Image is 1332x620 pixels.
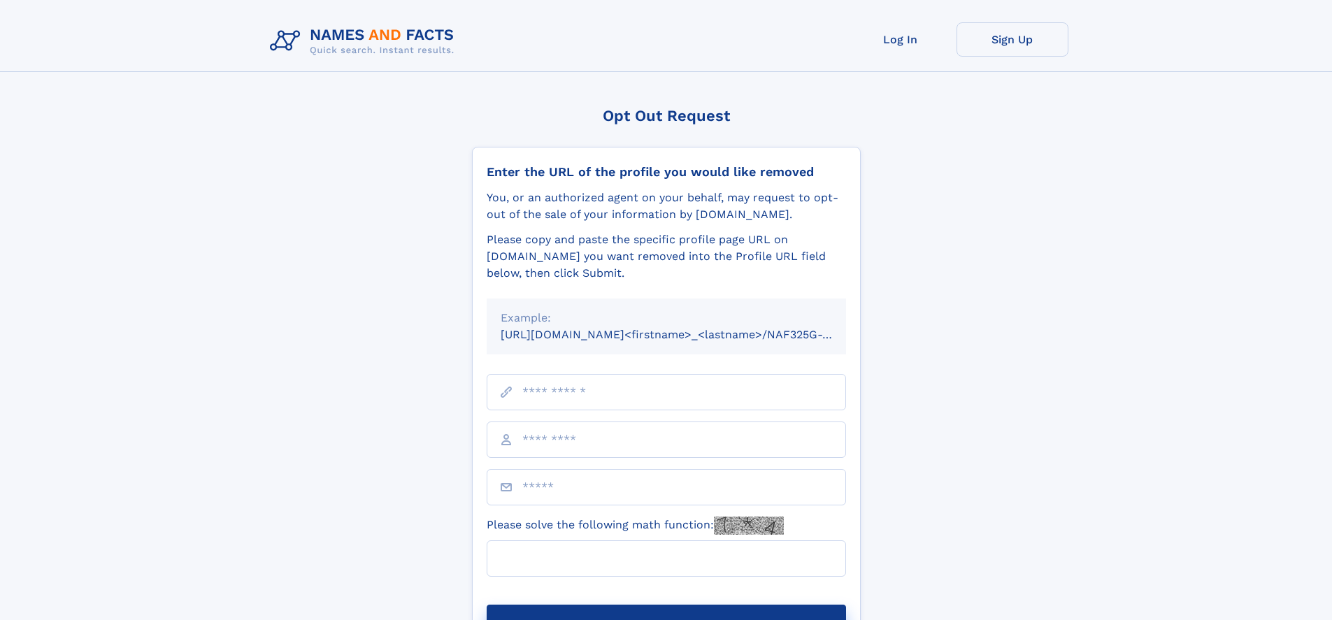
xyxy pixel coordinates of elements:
[487,517,784,535] label: Please solve the following math function:
[264,22,466,60] img: Logo Names and Facts
[487,164,846,180] div: Enter the URL of the profile you would like removed
[957,22,1068,57] a: Sign Up
[501,310,832,326] div: Example:
[487,189,846,223] div: You, or an authorized agent on your behalf, may request to opt-out of the sale of your informatio...
[487,231,846,282] div: Please copy and paste the specific profile page URL on [DOMAIN_NAME] you want removed into the Pr...
[472,107,861,124] div: Opt Out Request
[845,22,957,57] a: Log In
[501,328,873,341] small: [URL][DOMAIN_NAME]<firstname>_<lastname>/NAF325G-xxxxxxxx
